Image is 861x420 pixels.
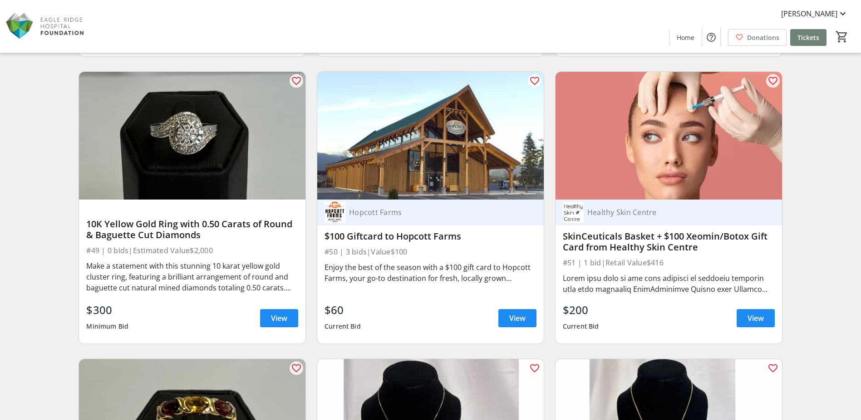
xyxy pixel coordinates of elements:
[768,75,778,86] mat-icon: favorite_outline
[529,75,540,86] mat-icon: favorite_outline
[325,202,345,223] img: Hopcott Farms
[498,309,536,327] a: View
[781,8,837,19] span: [PERSON_NAME]
[797,33,819,42] span: Tickets
[728,29,787,46] a: Donations
[317,72,544,200] img: $100 Giftcard to Hopcott Farms
[563,273,775,295] div: Lorem ipsu dolo si ame cons adipisci el seddoeiu temporin utla etdo magnaaliq EnimAdminimve Quisn...
[834,29,850,45] button: Cart
[768,363,778,374] mat-icon: favorite_outline
[563,318,599,335] div: Current Bid
[5,4,86,49] img: Eagle Ridge Hospital Foundation's Logo
[291,75,302,86] mat-icon: favorite_outline
[509,313,526,324] span: View
[774,6,856,21] button: [PERSON_NAME]
[669,29,702,46] a: Home
[345,208,526,217] div: Hopcott Farms
[79,72,305,200] img: 10K Yellow Gold Ring with 0.50 Carats of Round & Baguette Cut Diamonds
[325,318,361,335] div: Current Bid
[86,302,128,318] div: $300
[325,302,361,318] div: $60
[677,33,694,42] span: Home
[271,313,287,324] span: View
[556,72,782,200] img: SkinCeuticals Basket + $100 Xeomin/Botox Gift Card from Healthy Skin Centre
[790,29,827,46] a: Tickets
[86,219,298,240] div: 10K Yellow Gold Ring with 0.50 Carats of Round & Baguette Cut Diamonds
[748,313,764,324] span: View
[563,302,599,318] div: $200
[747,33,779,42] span: Donations
[529,363,540,374] mat-icon: favorite_outline
[86,244,298,257] div: #49 | 0 bids | Estimated Value $2,000
[86,260,298,293] div: Make a statement with this stunning 10 karat yellow gold cluster ring, featuring a brilliant arra...
[325,262,536,284] div: Enjoy the best of the season with a $100 gift card to Hopcott Farms, your go-to destination for f...
[702,28,720,46] button: Help
[260,309,298,327] a: View
[563,231,775,253] div: SkinCeuticals Basket + $100 Xeomin/Botox Gift Card from Healthy Skin Centre
[563,256,775,269] div: #51 | 1 bid | Retail Value $416
[325,231,536,242] div: $100 Giftcard to Hopcott Farms
[737,309,775,327] a: View
[563,202,584,223] img: Healthy Skin Centre
[86,318,128,335] div: Minimum Bid
[584,208,764,217] div: Healthy Skin Centre
[325,245,536,258] div: #50 | 3 bids | Value $100
[291,363,302,374] mat-icon: favorite_outline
